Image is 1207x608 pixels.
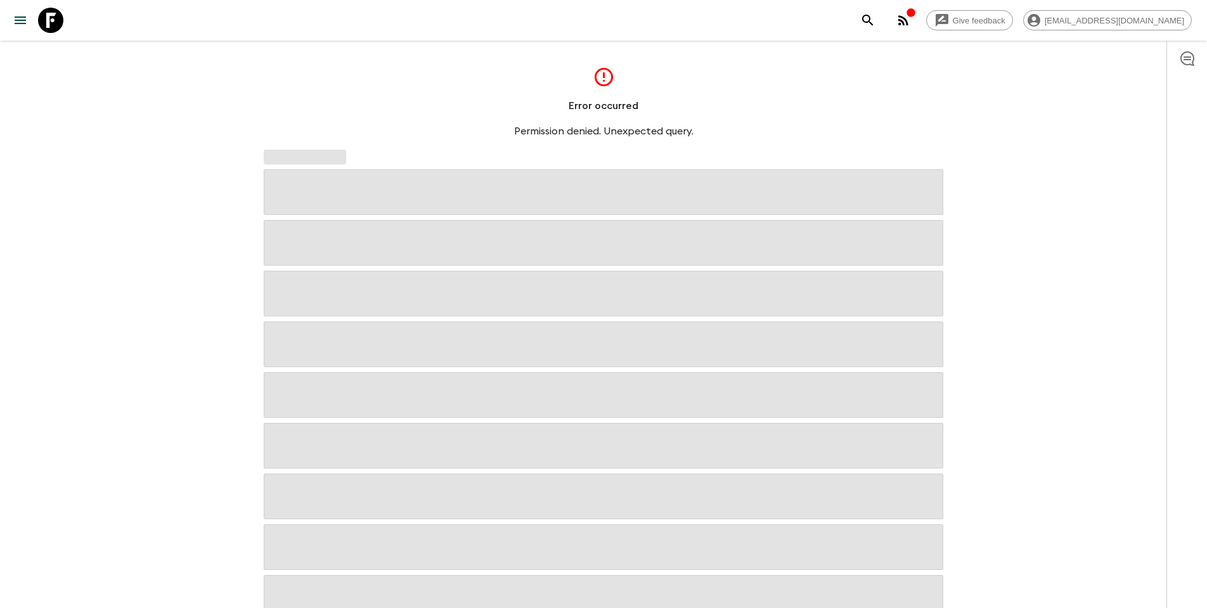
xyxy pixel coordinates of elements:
span: Give feedback [946,16,1012,25]
div: [EMAIL_ADDRESS][DOMAIN_NAME] [1023,10,1192,30]
button: menu [8,8,33,33]
span: [EMAIL_ADDRESS][DOMAIN_NAME] [1038,16,1191,25]
button: search adventures [855,8,881,33]
p: Error occurred [569,98,638,113]
a: Give feedback [926,10,1013,30]
p: Permission denied. Unexpected query. [514,124,694,139]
